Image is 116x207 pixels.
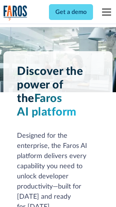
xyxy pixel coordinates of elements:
div: menu [98,3,113,21]
span: Faros AI platform [17,93,76,118]
a: Get a demo [49,4,93,20]
img: Logo of the analytics and reporting company Faros. [3,5,27,21]
a: home [3,5,27,21]
h1: Discover the power of the [17,65,99,119]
